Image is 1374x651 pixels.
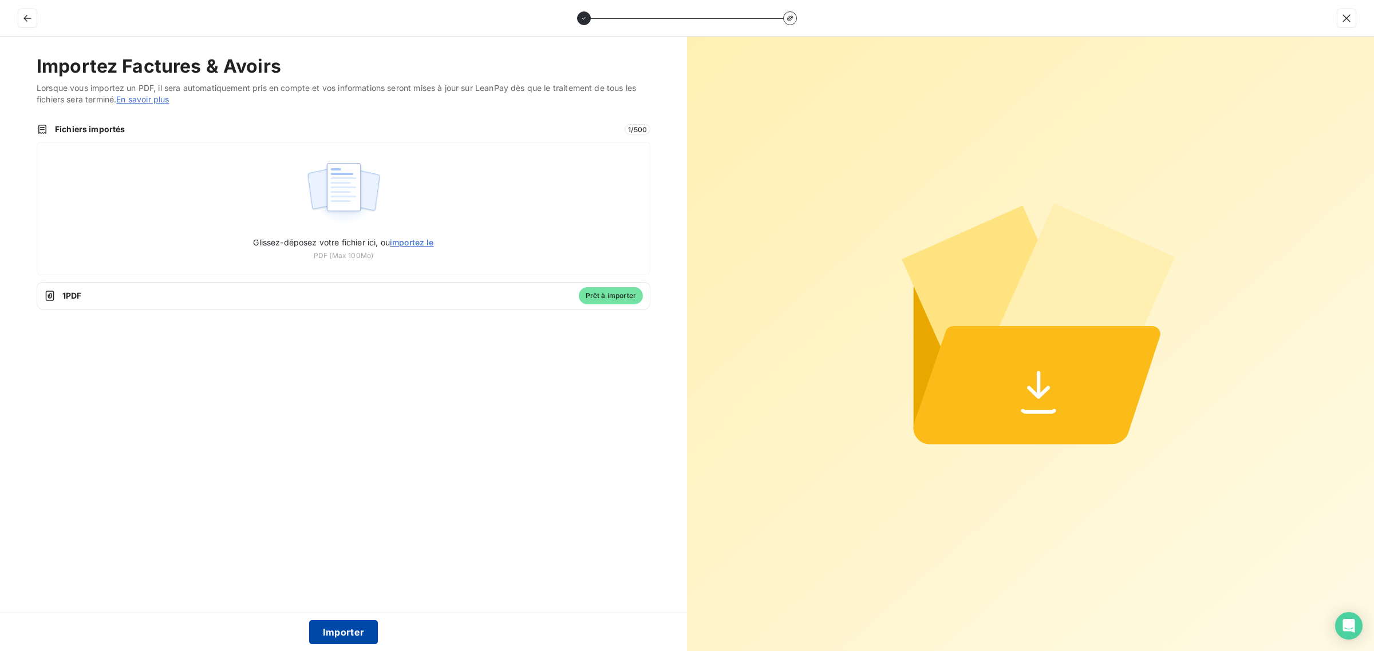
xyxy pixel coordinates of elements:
[314,251,373,261] span: PDF (Max 100Mo)
[55,124,618,135] span: Fichiers importés
[37,82,650,105] span: Lorsque vous importez un PDF, il sera automatiquement pris en compte et vos informations seront m...
[309,620,378,644] button: Importer
[390,237,434,247] span: importez le
[1335,612,1363,640] div: Open Intercom Messenger
[37,55,650,78] h2: Importez Factures & Avoirs
[625,124,650,134] span: 1 / 500
[306,156,382,229] img: illustration
[253,237,433,247] span: Glissez-déposez votre fichier ici, ou
[579,287,643,304] span: Prêt à importer
[62,290,572,301] span: 1 PDF
[116,94,169,104] a: En savoir plus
